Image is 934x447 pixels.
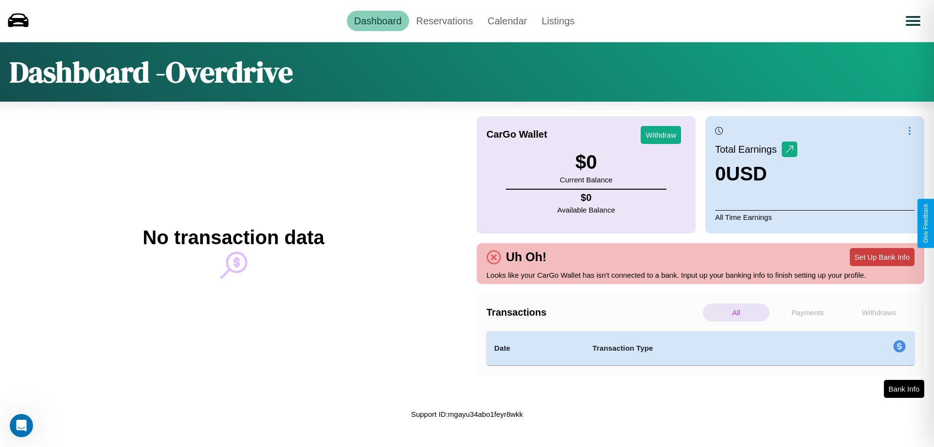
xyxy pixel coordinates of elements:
[774,304,841,322] p: Payments
[557,192,615,203] h4: $ 0
[411,408,523,421] p: Support ID: mgayu34abo1feyr8wkk
[486,307,700,318] h4: Transactions
[10,52,293,92] h1: Dashboard - Overdrive
[494,342,577,354] h4: Date
[409,11,481,31] a: Reservations
[850,248,915,266] button: Set Up Bank Info
[845,304,912,322] p: Withdraws
[715,141,782,158] p: Total Earnings
[703,304,770,322] p: All
[560,173,612,186] p: Current Balance
[922,204,929,243] div: Give Feedback
[715,163,797,185] h3: 0 USD
[486,268,915,282] p: Looks like your CarGo Wallet has isn't connected to a bank. Input up your banking info to finish ...
[884,380,924,398] button: Bank Info
[480,11,534,31] a: Calendar
[143,227,324,249] h2: No transaction data
[557,203,615,216] p: Available Balance
[486,129,547,140] h4: CarGo Wallet
[486,331,915,365] table: simple table
[501,250,551,264] h4: Uh Oh!
[715,210,915,224] p: All Time Earnings
[593,342,813,354] h4: Transaction Type
[899,7,927,35] button: Open menu
[641,126,681,144] button: Withdraw
[347,11,409,31] a: Dashboard
[10,414,33,437] iframe: Intercom live chat
[534,11,582,31] a: Listings
[560,151,612,173] h3: $ 0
